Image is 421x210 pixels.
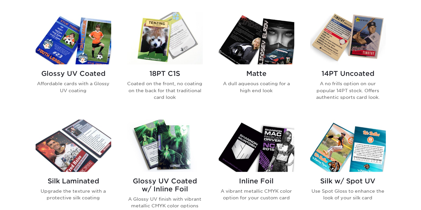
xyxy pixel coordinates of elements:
h2: Inline Foil [219,177,294,185]
p: A dull aqueous coating for a high end look [219,80,294,94]
p: Coated on the front, no coating on the back for that traditional card look [127,80,203,101]
p: A Glossy UV finish with vibrant metallic CMYK color options [127,196,203,209]
h2: Matte [219,70,294,78]
img: 14PT Uncoated Trading Cards [310,12,386,64]
img: Glossy UV Coated Trading Cards [36,12,111,64]
p: Upgrade the texture with a protective silk coating [36,188,111,201]
p: Affordable cards with a Glossy UV coating [36,80,111,94]
h2: Silk w/ Spot UV [310,177,386,185]
p: A vibrant metallic CMYK color option for your custom card [219,188,294,201]
img: Glossy UV Coated w/ Inline Foil Trading Cards [127,119,203,172]
a: Matte Trading Cards Matte A dull aqueous coating for a high end look [219,12,294,111]
h2: Glossy UV Coated w/ Inline Foil [127,177,203,193]
img: Silk Laminated Trading Cards [36,119,111,172]
a: Glossy UV Coated Trading Cards Glossy UV Coated Affordable cards with a Glossy UV coating [36,12,111,111]
h2: 14PT Uncoated [310,70,386,78]
h2: Silk Laminated [36,177,111,185]
h2: Glossy UV Coated [36,70,111,78]
img: Matte Trading Cards [219,12,294,64]
a: 14PT Uncoated Trading Cards 14PT Uncoated A no frills option on our popular 14PT stock. Offers au... [310,12,386,111]
a: 18PT C1S Trading Cards 18PT C1S Coated on the front, no coating on the back for that traditional ... [127,12,203,111]
h2: 18PT C1S [127,70,203,78]
p: Use Spot Gloss to enhance the look of your silk card [310,188,386,201]
img: Silk w/ Spot UV Trading Cards [310,119,386,172]
img: Inline Foil Trading Cards [219,119,294,172]
img: 18PT C1S Trading Cards [127,12,203,64]
p: A no frills option on our popular 14PT stock. Offers authentic sports card look. [310,80,386,101]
